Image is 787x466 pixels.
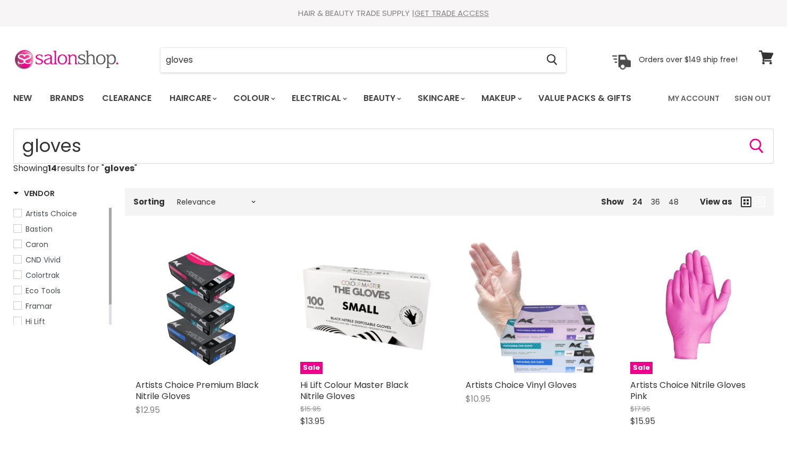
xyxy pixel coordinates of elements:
strong: 14 [48,162,57,174]
a: Beauty [356,87,408,109]
a: 24 [632,197,642,207]
a: Bastion [13,223,107,235]
span: $10.95 [466,393,490,405]
a: Hi Lift Colour Master Black Nitrile Gloves [300,379,409,402]
span: Framar [26,301,52,311]
span: Sale [630,362,653,374]
span: $15.95 [300,404,321,414]
a: Artists Choice Nitrile Gloves Pink [630,379,746,402]
span: $12.95 [136,404,160,416]
span: Colortrak [26,270,60,281]
span: Eco Tools [26,285,61,296]
input: Search [13,129,774,164]
a: Colour [225,87,282,109]
span: Sale [300,362,323,374]
a: Haircare [162,87,223,109]
span: Bastion [26,224,53,234]
a: Artists Choice Premium Black Nitrile Gloves [136,241,268,374]
input: Search [160,48,538,72]
img: Artists Choice Premium Black Nitrile Gloves [143,241,260,374]
span: Caron [26,239,48,250]
a: Hi Lift [13,316,107,327]
span: CND Vivid [26,255,61,265]
h3: Vendor [13,188,54,199]
a: Value Packs & Gifts [530,87,639,109]
ul: Main menu [5,83,650,114]
iframe: Gorgias live chat messenger [734,416,776,455]
label: Sorting [133,197,165,206]
a: Artists Choice [13,208,107,219]
span: $13.95 [300,415,325,427]
a: Clearance [94,87,159,109]
form: Product [13,129,774,164]
button: Search [748,138,765,155]
a: Framar [13,300,107,312]
a: My Account [662,87,726,109]
a: Skincare [410,87,471,109]
strong: gloves [104,162,134,174]
a: Artists Choice Premium Black Nitrile Gloves [136,379,259,402]
form: Product [160,47,566,73]
span: Artists Choice [26,208,77,219]
a: Artists Choice Vinyl Gloves [466,379,577,391]
a: 36 [651,197,660,207]
span: $17.95 [630,404,650,414]
a: CND Vivid [13,254,107,266]
a: Electrical [284,87,353,109]
a: Hi Lift Colour Master Black Nitrile GlovesSale [300,241,433,374]
a: New [5,87,40,109]
p: Showing results for " " [13,164,774,173]
span: $15.95 [630,415,655,427]
p: Orders over $149 ship free! [639,55,738,64]
a: Brands [42,87,92,109]
a: 48 [668,197,679,207]
a: GET TRADE ACCESS [414,7,489,19]
span: Hi Lift [26,316,45,327]
a: Makeup [473,87,528,109]
a: Colortrak [13,269,107,281]
span: Show [601,196,624,207]
img: Artists Choice Vinyl Gloves [466,241,598,374]
span: View as [700,197,732,206]
img: Hi Lift Colour Master Black Nitrile Gloves [300,241,433,374]
a: Caron [13,239,107,250]
a: Artists Choice Nitrile Gloves PinkSale [630,241,763,374]
a: Sign Out [728,87,777,109]
img: Artists Choice Nitrile Gloves Pink [656,241,737,374]
button: Search [538,48,566,72]
a: Eco Tools [13,285,107,296]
